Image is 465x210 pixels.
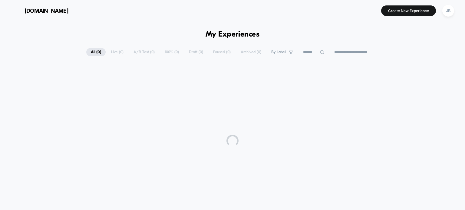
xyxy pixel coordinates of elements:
[271,50,286,54] span: By Label
[381,5,436,16] button: Create New Experience
[442,5,454,17] div: JB
[86,48,106,56] span: All ( 0 )
[440,5,456,17] button: JB
[25,8,68,14] span: [DOMAIN_NAME]
[9,6,70,15] button: [DOMAIN_NAME]
[206,30,260,39] h1: My Experiences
